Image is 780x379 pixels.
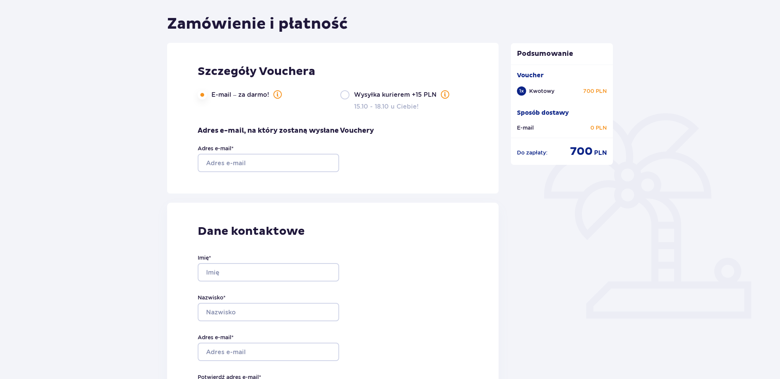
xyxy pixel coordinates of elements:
[198,263,339,281] input: Imię
[198,145,234,152] label: Adres e-mail *
[511,49,613,59] p: Podsumowanie
[198,154,339,172] input: Adres e-mail
[517,109,569,117] p: Sposób dostawy
[354,90,449,99] label: Wysyłka kurierem +15 PLN
[198,254,211,262] label: Imię *
[198,343,339,361] input: Adres e-mail
[570,144,593,159] span: 700
[198,333,234,341] label: Adres e-mail *
[198,224,468,239] p: Dane kontaktowe
[583,87,607,95] p: 700 PLN
[590,124,607,132] p: 0 PLN
[167,15,348,34] h1: Zamówienie i płatność
[211,90,281,99] label: E-mail – za darmo!
[517,71,544,80] p: Voucher
[529,87,554,95] p: Kwotowy
[354,102,419,111] p: 15.10 - 18.10 u Ciebie!
[198,64,315,79] p: Szczegóły Vouchera
[594,149,607,157] span: PLN
[517,124,534,132] p: E-mail
[198,294,226,301] label: Nazwisko *
[517,149,548,156] p: Do zapłaty :
[198,126,374,135] p: Adres e-mail, na który zostaną wysłane Vouchery
[517,86,526,96] div: 1 x
[198,303,339,321] input: Nazwisko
